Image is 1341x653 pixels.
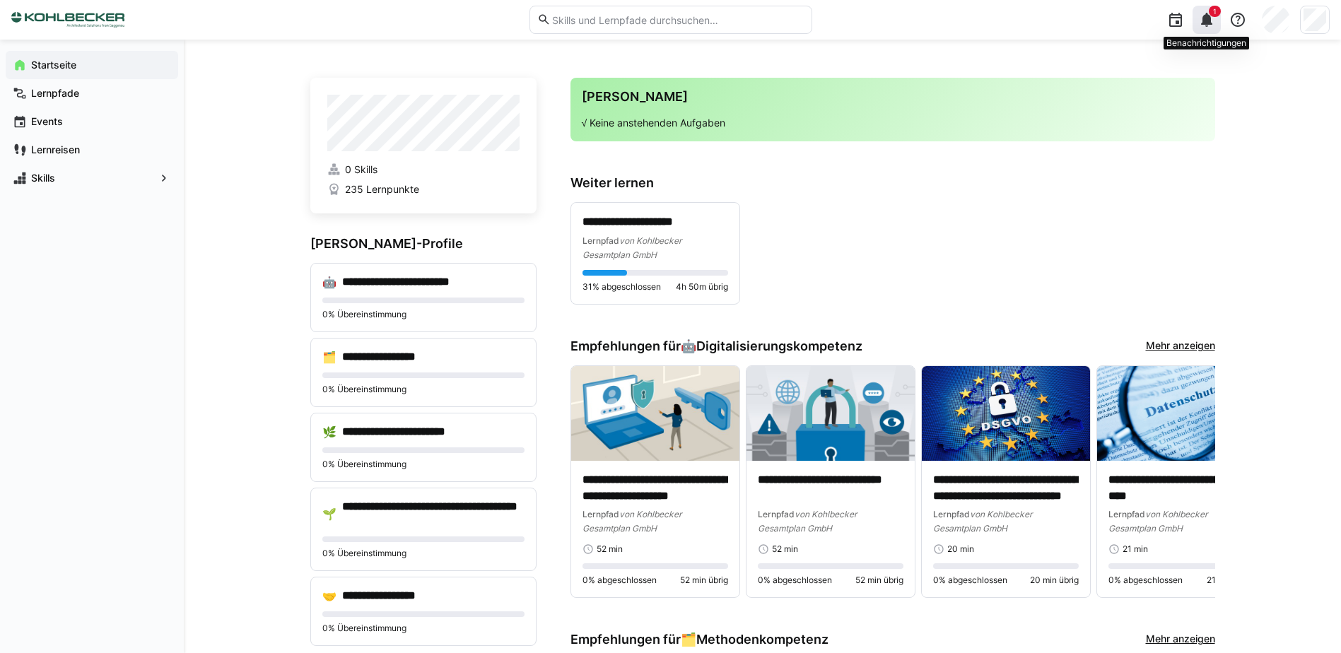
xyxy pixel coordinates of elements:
[582,89,1204,105] h3: [PERSON_NAME]
[582,575,657,586] span: 0% abgeschlossen
[570,339,862,354] h3: Empfehlungen für
[933,575,1007,586] span: 0% abgeschlossen
[1108,509,1207,534] span: von Kohlbecker Gesamtplan GmbH
[933,509,1032,534] span: von Kohlbecker Gesamtplan GmbH
[696,632,828,647] span: Methodenkompetenz
[681,339,862,354] div: 🤖
[855,575,903,586] span: 52 min übrig
[570,175,1215,191] h3: Weiter lernen
[322,459,525,470] p: 0% Übereinstimmung
[345,163,377,177] span: 0 Skills
[1123,543,1148,555] span: 21 min
[676,281,728,293] span: 4h 50m übrig
[582,281,661,293] span: 31% abgeschlossen
[322,350,336,364] div: 🗂️
[322,548,525,559] p: 0% Übereinstimmung
[696,339,862,354] span: Digitalisierungskompetenz
[1108,575,1183,586] span: 0% abgeschlossen
[322,425,336,439] div: 🌿
[758,575,832,586] span: 0% abgeschlossen
[1146,339,1215,354] a: Mehr anzeigen
[1108,509,1145,519] span: Lernpfad
[310,236,537,252] h3: [PERSON_NAME]-Profile
[570,632,828,647] h3: Empfehlungen für
[551,13,804,26] input: Skills und Lernpfade durchsuchen…
[322,589,336,603] div: 🤝
[1207,575,1254,586] span: 21 min übrig
[681,632,828,647] div: 🗂️
[1146,632,1215,647] a: Mehr anzeigen
[1030,575,1079,586] span: 20 min übrig
[582,509,619,519] span: Lernpfad
[327,163,520,177] a: 0 Skills
[345,182,419,196] span: 235 Lernpunkte
[758,509,857,534] span: von Kohlbecker Gesamtplan GmbH
[1213,7,1217,16] span: 1
[772,543,798,555] span: 52 min
[571,366,739,461] img: image
[322,309,525,320] p: 0% Übereinstimmung
[582,509,681,534] span: von Kohlbecker Gesamtplan GmbH
[746,366,915,461] img: image
[597,543,623,555] span: 52 min
[582,235,619,246] span: Lernpfad
[582,116,1204,130] p: √ Keine anstehenden Aufgaben
[947,543,974,555] span: 20 min
[1164,37,1249,49] div: Benachrichtigungen
[922,366,1090,461] img: image
[582,235,681,260] span: von Kohlbecker Gesamtplan GmbH
[680,575,728,586] span: 52 min übrig
[322,384,525,395] p: 0% Übereinstimmung
[1097,366,1265,461] img: image
[933,509,970,519] span: Lernpfad
[322,275,336,289] div: 🤖
[758,509,795,519] span: Lernpfad
[322,507,336,521] div: 🌱
[322,623,525,634] p: 0% Übereinstimmung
